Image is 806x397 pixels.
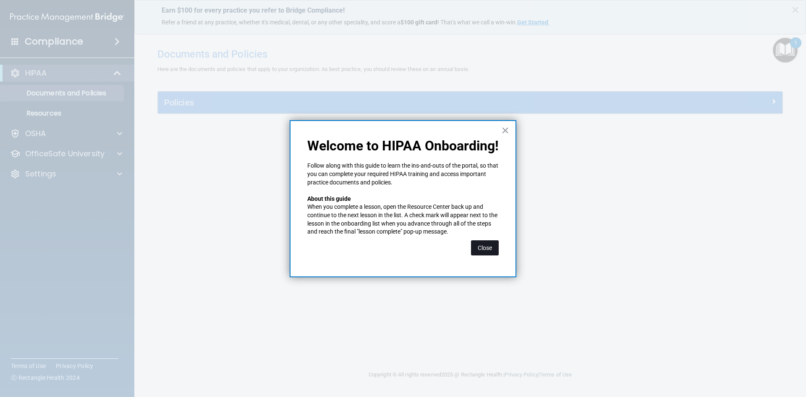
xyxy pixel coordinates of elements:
[307,195,351,202] strong: About this guide
[307,138,499,154] p: Welcome to HIPAA Onboarding!
[501,124,509,137] button: Close
[307,162,499,187] p: Follow along with this guide to learn the ins-and-outs of the portal, so that you can complete yo...
[307,203,499,236] p: When you complete a lesson, open the Resource Center back up and continue to the next lesson in t...
[471,240,499,255] button: Close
